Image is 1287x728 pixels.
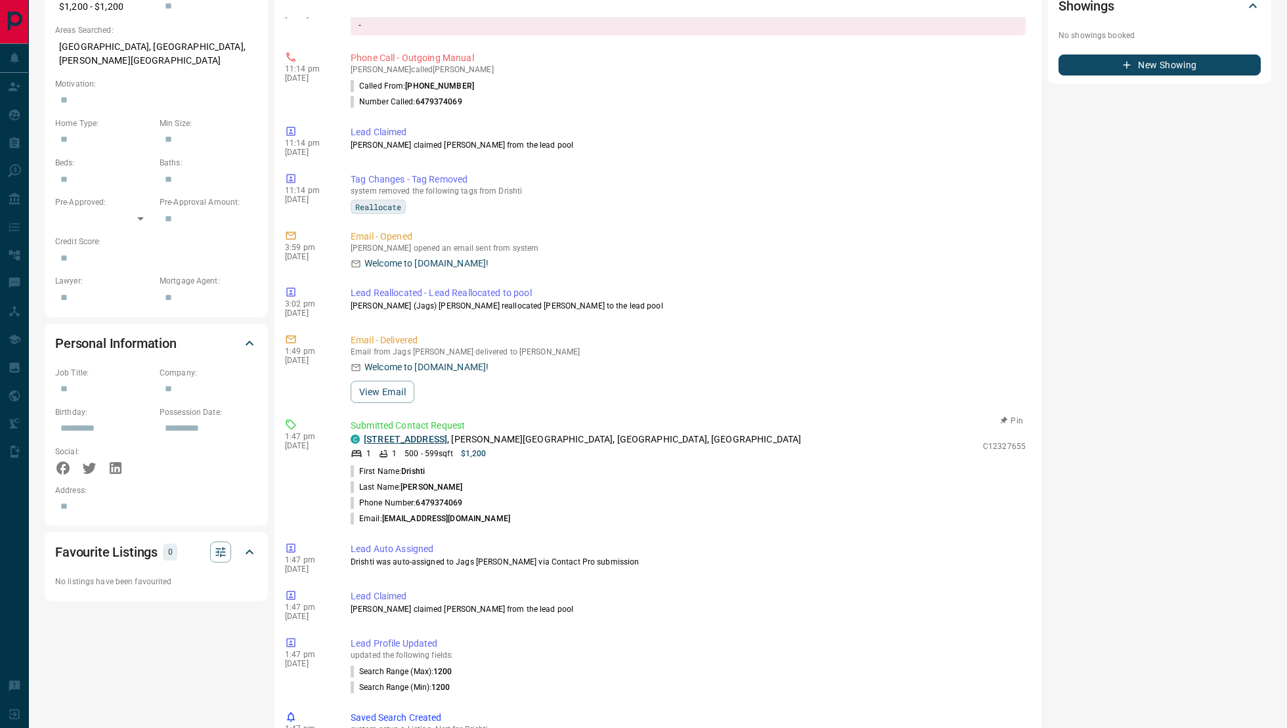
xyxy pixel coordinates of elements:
[382,514,510,523] span: [EMAIL_ADDRESS][DOMAIN_NAME]
[285,243,331,252] p: 3:59 pm
[355,200,401,213] span: Reallocate
[405,81,474,91] span: [PHONE_NUMBER]
[404,448,452,460] p: 500 - 599 sqft
[55,446,153,458] p: Social:
[285,299,331,309] p: 3:02 pm
[351,711,1026,725] p: Saved Search Created
[351,51,1026,65] p: Phone Call - Outgoing Manual
[351,347,1026,356] p: Email from Jags [PERSON_NAME] delivered to [PERSON_NAME]
[351,65,1026,74] p: [PERSON_NAME] called [PERSON_NAME]
[55,333,177,354] h2: Personal Information
[351,513,510,525] p: Email:
[285,148,331,157] p: [DATE]
[55,484,257,496] p: Address:
[55,36,257,72] p: [GEOGRAPHIC_DATA], [GEOGRAPHIC_DATA], [PERSON_NAME][GEOGRAPHIC_DATA]
[55,328,257,359] div: Personal Information
[160,196,257,208] p: Pre-Approval Amount:
[285,252,331,261] p: [DATE]
[351,139,1026,151] p: [PERSON_NAME] claimed [PERSON_NAME] from the lead pool
[285,555,331,565] p: 1:47 pm
[285,186,331,195] p: 11:14 pm
[351,637,1026,651] p: Lead Profile Updated
[55,367,153,379] p: Job Title:
[55,406,153,418] p: Birthday:
[461,448,487,460] p: $1,200
[285,356,331,365] p: [DATE]
[160,367,257,379] p: Company:
[364,433,801,446] p: , [PERSON_NAME][GEOGRAPHIC_DATA], [GEOGRAPHIC_DATA], [GEOGRAPHIC_DATA]
[285,139,331,148] p: 11:14 pm
[285,74,331,83] p: [DATE]
[401,482,462,492] span: [PERSON_NAME]
[993,415,1031,427] button: Pin
[351,186,1026,196] p: system removed the following tags from Drishti
[351,419,1026,433] p: Submitted Contact Request
[160,157,257,169] p: Baths:
[160,275,257,287] p: Mortgage Agent:
[351,125,1026,139] p: Lead Claimed
[285,650,331,659] p: 1:47 pm
[160,118,257,129] p: Min Size:
[285,432,331,441] p: 1:47 pm
[285,347,331,356] p: 1:49 pm
[55,236,257,247] p: Credit Score:
[351,481,463,493] p: Last Name:
[351,300,1026,312] p: [PERSON_NAME] (Jags) [PERSON_NAME] reallocated [PERSON_NAME] to the lead pool
[351,173,1026,186] p: Tag Changes - Tag Removed
[351,230,1026,244] p: Email - Opened
[351,14,1026,35] div: -
[285,309,331,318] p: [DATE]
[351,603,1026,615] p: [PERSON_NAME] claimed [PERSON_NAME] from the lead pool
[1058,30,1261,41] p: No showings booked
[55,275,153,287] p: Lawyer:
[285,612,331,621] p: [DATE]
[351,286,1026,300] p: Lead Reallocated - Lead Reallocated to pool
[1058,54,1261,75] button: New Showing
[285,64,331,74] p: 11:14 pm
[983,440,1026,452] p: C12327655
[351,666,452,677] p: Search Range (Max) :
[55,576,257,588] p: No listings have been favourited
[285,441,331,450] p: [DATE]
[167,545,173,559] p: 0
[351,333,1026,347] p: Email - Delivered
[364,257,489,270] p: Welcome to [DOMAIN_NAME]!
[55,118,153,129] p: Home Type:
[55,24,257,36] p: Areas Searched:
[55,78,257,90] p: Motivation:
[416,97,462,106] span: 6479374069
[351,542,1026,556] p: Lead Auto Assigned
[55,157,153,169] p: Beds:
[160,406,257,418] p: Possession Date:
[351,589,1026,603] p: Lead Claimed
[285,565,331,574] p: [DATE]
[55,196,153,208] p: Pre-Approved:
[401,467,425,476] span: Drishti
[351,681,450,693] p: Search Range (Min) :
[351,497,463,509] p: Phone Number:
[285,659,331,668] p: [DATE]
[433,667,452,676] span: 1200
[431,683,450,692] span: 1200
[351,96,462,108] p: Number Called:
[364,434,447,444] a: [STREET_ADDRESS]
[366,448,371,460] p: 1
[55,542,158,563] h2: Favourite Listings
[351,80,474,92] p: Called From:
[364,360,489,374] p: Welcome to [DOMAIN_NAME]!
[55,536,257,568] div: Favourite Listings0
[351,244,1026,253] p: [PERSON_NAME] opened an email sent from system
[351,381,414,403] button: View Email
[285,603,331,612] p: 1:47 pm
[351,435,360,444] div: condos.ca
[351,465,425,477] p: First Name:
[351,651,1026,660] p: updated the following fields:
[416,498,462,507] span: 6479374069
[392,448,397,460] p: 1
[285,195,331,204] p: [DATE]
[351,556,1026,568] p: Drishti was auto-assigned to Jags [PERSON_NAME] via Contact Pro submission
